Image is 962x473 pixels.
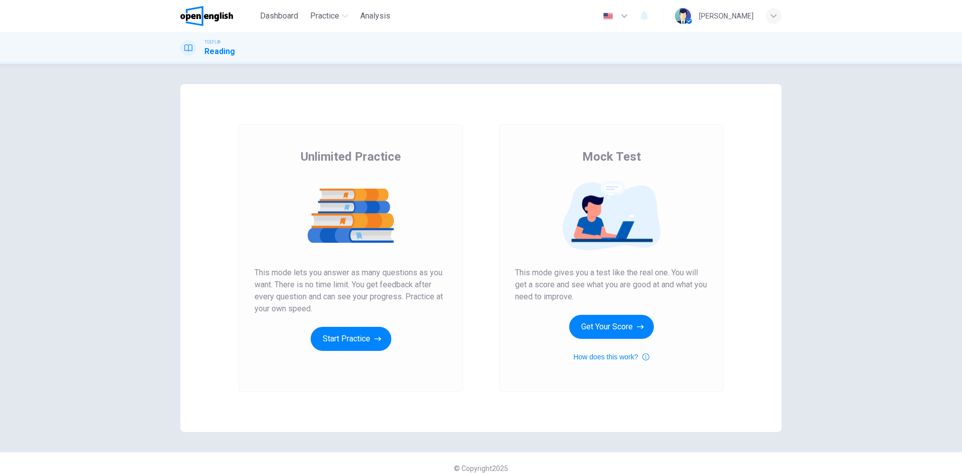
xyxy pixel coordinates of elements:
span: Dashboard [260,10,298,22]
div: [PERSON_NAME] [699,10,754,22]
img: Profile picture [675,8,691,24]
h1: Reading [204,46,235,58]
span: This mode gives you a test like the real one. You will get a score and see what you are good at a... [515,267,707,303]
a: OpenEnglish logo [180,6,256,26]
span: Unlimited Practice [301,149,401,165]
span: Analysis [360,10,390,22]
span: This mode lets you answer as many questions as you want. There is no time limit. You get feedback... [255,267,447,315]
span: TOEFL® [204,39,220,46]
button: Dashboard [256,7,302,25]
span: Practice [310,10,339,22]
button: Analysis [356,7,394,25]
button: Get Your Score [569,315,654,339]
span: © Copyright 2025 [454,464,508,472]
button: Start Practice [311,327,391,351]
img: en [602,13,614,20]
button: Practice [306,7,352,25]
span: Mock Test [582,149,641,165]
button: How does this work? [573,351,649,363]
img: OpenEnglish logo [180,6,233,26]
